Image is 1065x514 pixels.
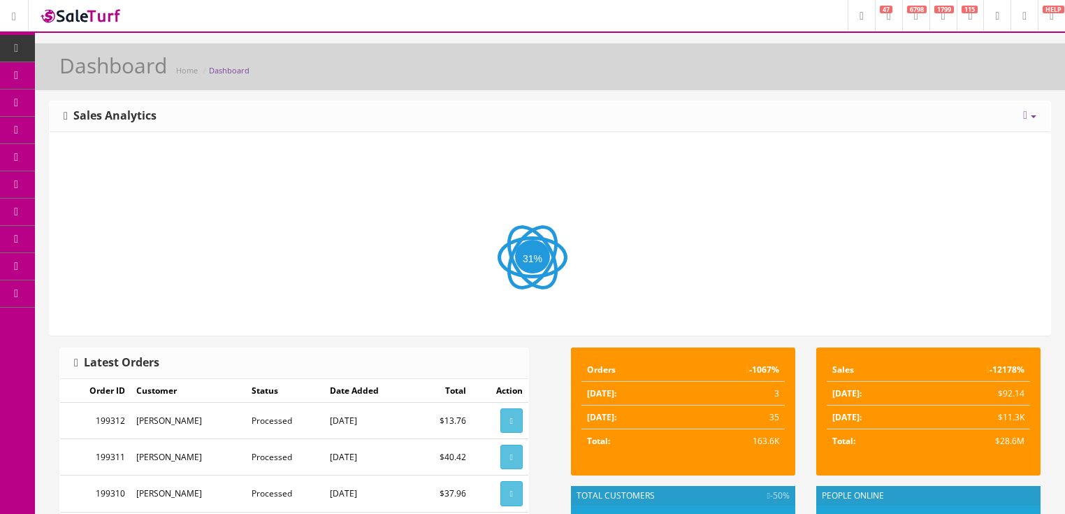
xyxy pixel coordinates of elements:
[324,476,414,512] td: [DATE]
[918,382,1030,406] td: $92.14
[131,403,247,439] td: [PERSON_NAME]
[324,439,414,476] td: [DATE]
[679,382,785,406] td: 3
[131,476,247,512] td: [PERSON_NAME]
[962,6,978,13] span: 115
[64,110,157,122] h3: Sales Analytics
[679,429,785,453] td: 163.6K
[60,439,131,476] td: 199311
[679,406,785,429] td: 35
[414,476,471,512] td: $37.96
[59,54,167,77] h1: Dashboard
[472,379,528,403] td: Action
[880,6,892,13] span: 47
[679,358,785,382] td: -1067%
[767,490,790,502] span: -50%
[827,358,918,382] td: Sales
[414,439,471,476] td: $40.42
[324,403,414,439] td: [DATE]
[918,406,1030,429] td: $11.3K
[587,411,616,423] strong: [DATE]:
[581,358,679,382] td: Orders
[918,358,1030,382] td: -12178%
[832,435,855,447] strong: Total:
[60,379,131,403] td: Order ID
[414,379,471,403] td: Total
[587,435,610,447] strong: Total:
[246,403,324,439] td: Processed
[74,357,159,369] h3: Latest Orders
[60,403,131,439] td: 199312
[246,439,324,476] td: Processed
[324,379,414,403] td: Date Added
[209,65,249,76] a: Dashboard
[832,387,862,399] strong: [DATE]:
[60,476,131,512] td: 199310
[131,379,247,403] td: Customer
[246,476,324,512] td: Processed
[1043,6,1064,13] span: HELP
[131,439,247,476] td: [PERSON_NAME]
[934,6,954,13] span: 1799
[587,387,616,399] strong: [DATE]:
[918,429,1030,453] td: $28.6M
[414,403,471,439] td: $13.76
[176,65,198,76] a: Home
[246,379,324,403] td: Status
[816,486,1041,506] div: People Online
[832,411,862,423] strong: [DATE]:
[907,6,927,13] span: 6798
[39,6,123,25] img: SaleTurf
[571,486,795,506] div: Total Customers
